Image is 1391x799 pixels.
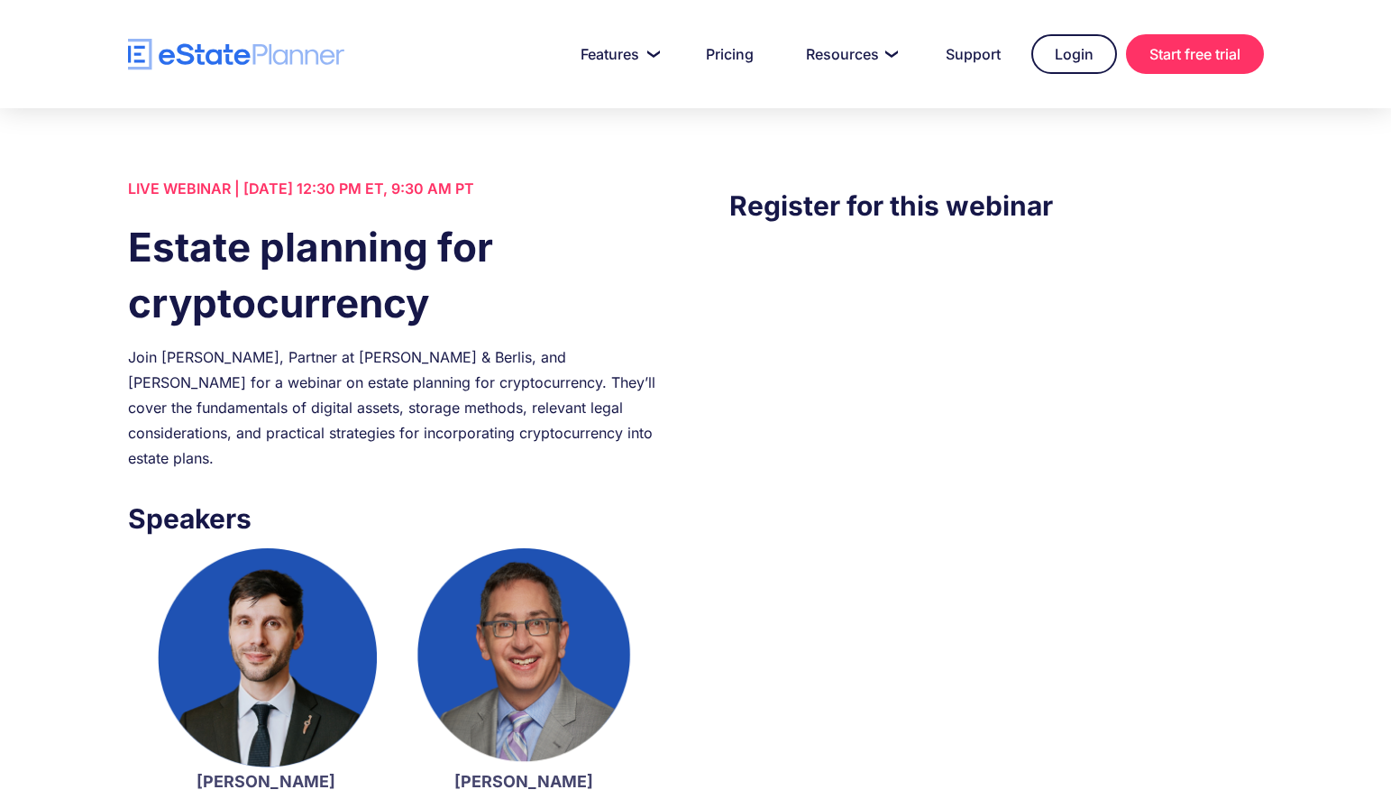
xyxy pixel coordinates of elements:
a: Pricing [684,36,775,72]
a: Login [1031,34,1117,74]
a: Resources [784,36,915,72]
a: Start free trial [1126,34,1264,74]
h3: Speakers [128,498,662,539]
h3: Register for this webinar [729,185,1263,226]
a: Support [924,36,1022,72]
a: Features [559,36,675,72]
h1: Estate planning for cryptocurrency [128,219,662,331]
strong: [PERSON_NAME] [197,772,335,791]
strong: [PERSON_NAME] [454,772,593,791]
a: home [128,39,344,70]
iframe: Form 0 [729,262,1263,569]
div: Join [PERSON_NAME], Partner at [PERSON_NAME] & Berlis, and [PERSON_NAME] for a webinar on estate ... [128,344,662,471]
div: LIVE WEBINAR | [DATE] 12:30 PM ET, 9:30 AM PT [128,176,662,201]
